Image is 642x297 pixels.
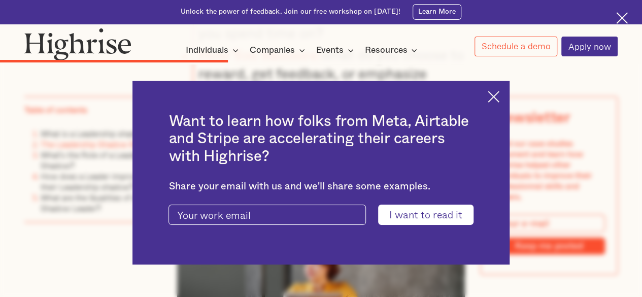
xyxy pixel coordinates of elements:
[316,44,357,56] div: Events
[168,205,473,224] form: current-ascender-blog-article-modal-form
[186,44,228,56] div: Individuals
[168,113,473,165] h2: Want to learn how folks from Meta, Airtable and Stripe are accelerating their careers with Highrise?
[186,44,242,56] div: Individuals
[475,37,557,56] a: Schedule a demo
[316,44,344,56] div: Events
[364,44,407,56] div: Resources
[378,205,473,224] input: I want to read it
[250,44,308,56] div: Companies
[561,37,618,56] a: Apply now
[168,181,473,192] div: Share your email with us and we'll share some examples.
[181,7,401,17] div: Unlock the power of feedback. Join our free workshop on [DATE]!
[364,44,420,56] div: Resources
[168,205,365,224] input: Your work email
[250,44,295,56] div: Companies
[413,4,462,20] a: Learn More
[616,12,628,24] img: Cross icon
[24,28,131,60] img: Highrise logo
[488,91,499,103] img: Cross icon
